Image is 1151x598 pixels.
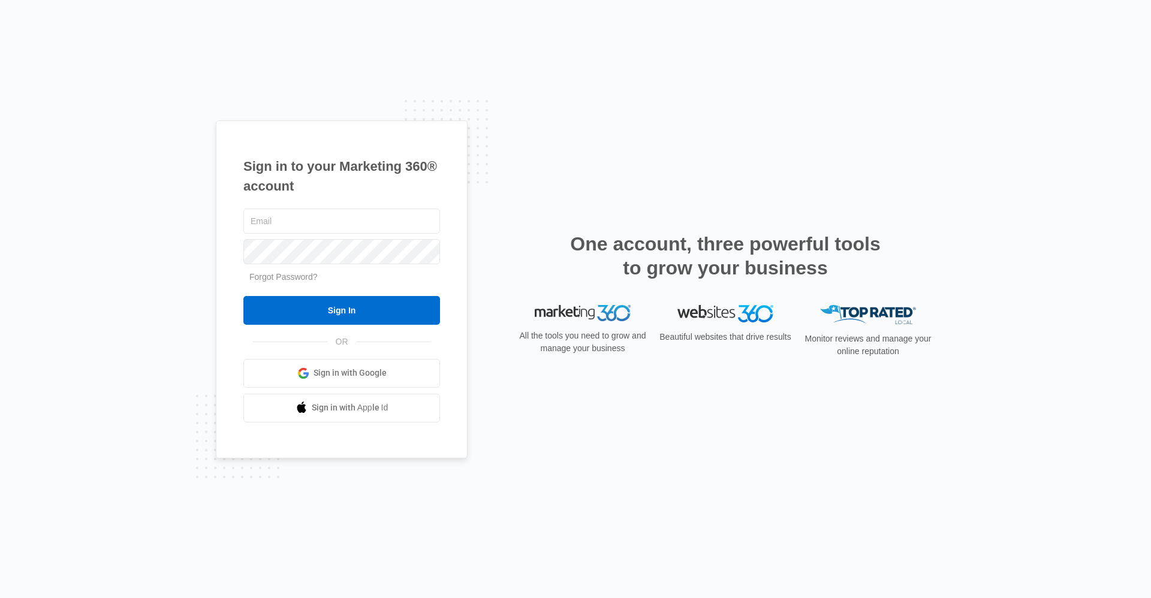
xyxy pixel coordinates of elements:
[243,394,440,422] a: Sign in with Apple Id
[801,333,935,358] p: Monitor reviews and manage your online reputation
[243,296,440,325] input: Sign In
[249,272,318,282] a: Forgot Password?
[516,330,650,355] p: All the tools you need to grow and manage your business
[567,232,884,280] h2: One account, three powerful tools to grow your business
[243,359,440,388] a: Sign in with Google
[327,336,357,348] span: OR
[820,305,916,325] img: Top Rated Local
[314,367,387,379] span: Sign in with Google
[243,209,440,234] input: Email
[658,331,793,343] p: Beautiful websites that drive results
[535,305,631,322] img: Marketing 360
[677,305,773,322] img: Websites 360
[243,156,440,196] h1: Sign in to your Marketing 360® account
[312,401,388,414] span: Sign in with Apple Id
